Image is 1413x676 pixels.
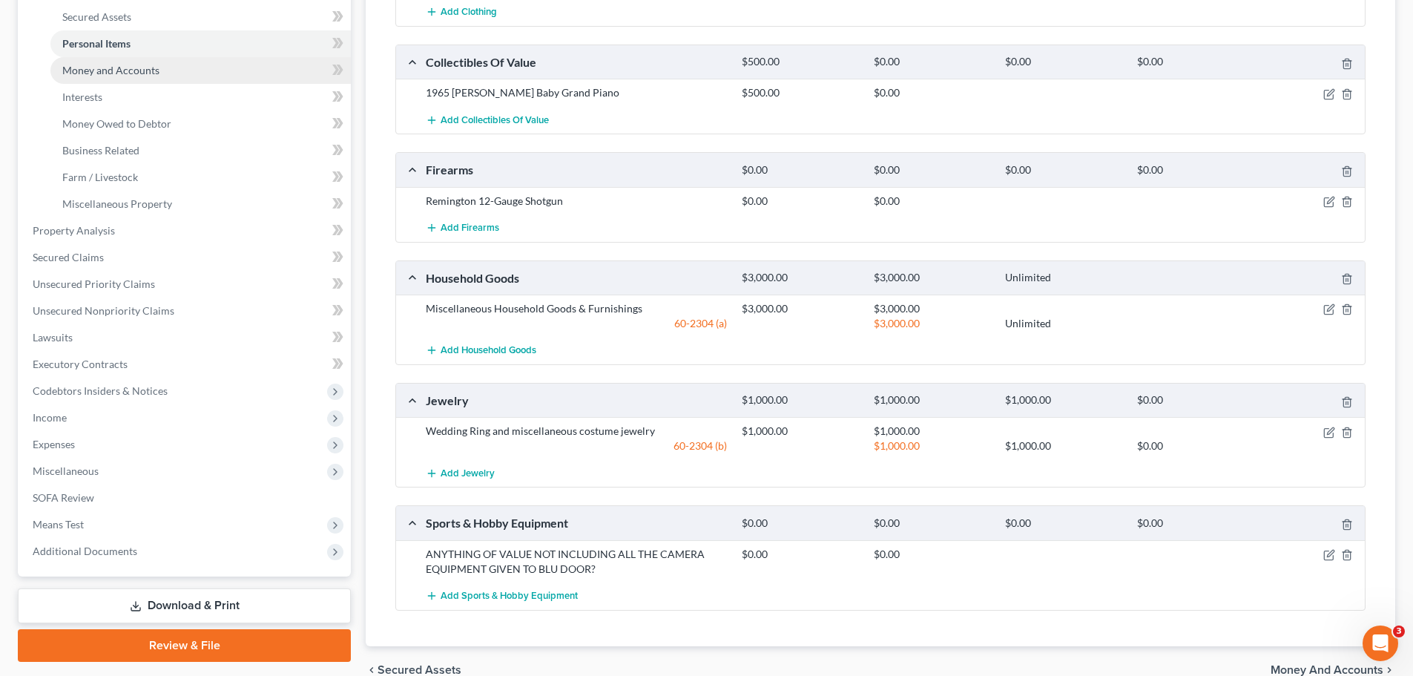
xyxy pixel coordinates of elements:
button: Add Jewelry [426,459,495,487]
span: Secured Assets [62,10,131,23]
div: ANYTHING OF VALUE NOT INCLUDING ALL THE CAMERA EQUIPMENT GIVEN TO BLU DOOR? [418,547,734,577]
span: Miscellaneous [33,465,99,477]
a: Secured Claims [21,244,351,271]
span: Money Owed to Debtor [62,117,171,130]
div: $1,000.00 [866,424,998,439]
button: Add Household Goods [426,337,536,364]
div: $500.00 [734,55,866,69]
div: $0.00 [866,85,998,100]
span: Additional Documents [33,545,137,557]
button: Add Firearms [426,214,499,242]
span: Personal Items [62,37,131,50]
a: Review & File [18,629,351,662]
div: $0.00 [998,516,1129,531]
span: Farm / Livestock [62,171,138,183]
button: Add Sports & Hobby Equipment [426,583,578,610]
div: $0.00 [1130,439,1261,453]
div: Unlimited [998,271,1129,285]
div: Remington 12-Gauge Shotgun [418,194,734,209]
div: $3,000.00 [866,316,998,331]
a: Secured Assets [50,4,351,30]
div: $0.00 [1130,55,1261,69]
span: Add Clothing [441,7,497,19]
div: $0.00 [734,547,866,562]
a: Money Owed to Debtor [50,111,351,137]
div: $1,000.00 [866,393,998,407]
span: Means Test [33,518,84,531]
span: Unsecured Priority Claims [33,278,155,290]
a: Unsecured Priority Claims [21,271,351,298]
a: Business Related [50,137,351,164]
a: Interests [50,84,351,111]
a: Unsecured Nonpriority Claims [21,298,351,324]
div: $0.00 [1130,163,1261,177]
span: SOFA Review [33,491,94,504]
span: Secured Assets [378,664,461,676]
div: $0.00 [734,516,866,531]
a: Money and Accounts [50,57,351,84]
div: $0.00 [866,547,998,562]
div: Jewelry [418,393,734,408]
div: $3,000.00 [734,301,866,316]
span: Money and Accounts [1271,664,1383,676]
span: Income [33,411,67,424]
div: $1,000.00 [866,439,998,453]
div: $0.00 [866,163,998,177]
span: Add Jewelry [441,467,495,479]
a: Executory Contracts [21,351,351,378]
div: Household Goods [418,270,734,286]
i: chevron_right [1383,664,1395,676]
span: Secured Claims [33,251,104,263]
span: 3 [1393,626,1405,637]
div: Miscellaneous Household Goods & Furnishings [418,301,734,316]
div: $0.00 [866,55,998,69]
div: $0.00 [866,516,998,531]
div: $0.00 [1130,393,1261,407]
span: Unsecured Nonpriority Claims [33,304,174,317]
button: Add Collectibles Of Value [426,106,549,134]
div: $0.00 [734,163,866,177]
div: $1,000.00 [734,424,866,439]
div: $0.00 [866,194,998,209]
a: Farm / Livestock [50,164,351,191]
div: $3,000.00 [734,271,866,285]
span: Executory Contracts [33,358,128,370]
div: $0.00 [1130,516,1261,531]
span: Expenses [33,438,75,450]
div: Unlimited [998,316,1129,331]
span: Add Collectibles Of Value [441,114,549,126]
span: Add Household Goods [441,345,536,357]
div: 60-2304 (a) [418,316,734,331]
div: Firearms [418,162,734,177]
div: 1965 [PERSON_NAME] Baby Grand Piano [418,85,734,100]
a: Personal Items [50,30,351,57]
i: chevron_left [366,664,378,676]
div: $0.00 [734,194,866,209]
div: $0.00 [998,55,1129,69]
a: Miscellaneous Property [50,191,351,217]
span: Add Sports & Hobby Equipment [441,590,578,602]
button: chevron_left Secured Assets [366,664,461,676]
a: Download & Print [18,588,351,623]
iframe: Intercom live chat [1363,626,1398,661]
div: $500.00 [734,85,866,100]
span: Codebtors Insiders & Notices [33,384,168,397]
div: Sports & Hobby Equipment [418,515,734,531]
div: $1,000.00 [734,393,866,407]
div: $0.00 [998,163,1129,177]
div: $1,000.00 [998,439,1129,453]
div: Wedding Ring and miscellaneous costume jewelry [418,424,734,439]
span: Business Related [62,144,139,157]
span: Miscellaneous Property [62,197,172,210]
a: Property Analysis [21,217,351,244]
span: Interests [62,91,102,103]
div: $3,000.00 [866,301,998,316]
span: Lawsuits [33,331,73,344]
div: Collectibles Of Value [418,54,734,70]
div: 60-2304 (b) [418,439,734,453]
span: Money and Accounts [62,64,159,76]
a: Lawsuits [21,324,351,351]
span: Property Analysis [33,224,115,237]
div: $3,000.00 [866,271,998,285]
div: $1,000.00 [998,393,1129,407]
